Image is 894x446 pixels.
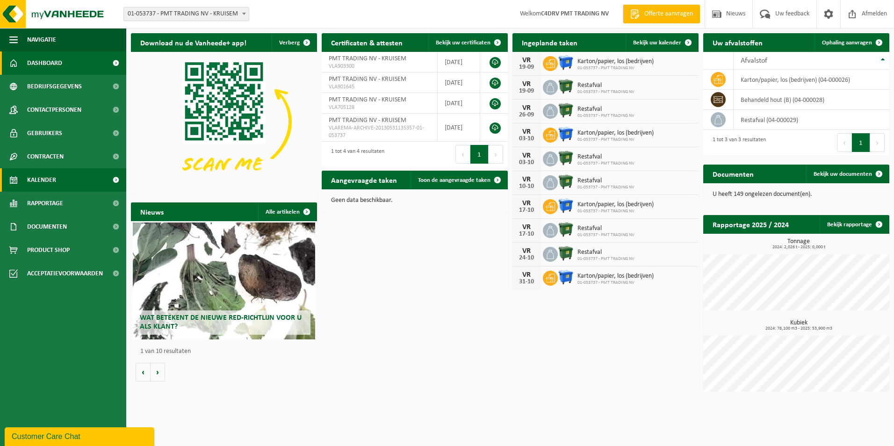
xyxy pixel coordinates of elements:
[517,255,536,261] div: 24-10
[517,279,536,285] div: 31-10
[438,93,480,114] td: [DATE]
[517,88,536,94] div: 19-09
[131,52,317,192] img: Download de VHEPlus App
[577,106,634,113] span: Restafval
[558,222,574,237] img: WB-1100-HPE-GN-01
[517,136,536,142] div: 03-10
[577,58,654,65] span: Karton/papier, los (bedrijven)
[558,55,574,71] img: WB-1100-HPE-BE-01
[517,128,536,136] div: VR
[577,225,634,232] span: Restafval
[734,110,889,130] td: restafval (04-000029)
[438,52,480,72] td: [DATE]
[329,76,406,83] span: PMT TRADING NV - KRUISEM
[329,96,406,103] span: PMT TRADING NV - KRUISEM
[329,63,430,70] span: VLA903300
[428,33,507,52] a: Bekijk uw certificaten
[27,145,64,168] span: Contracten
[577,137,654,143] span: 01-053737 - PMT TRADING NV
[820,215,888,234] a: Bekijk rapportage
[517,57,536,64] div: VR
[151,363,165,381] button: Volgende
[329,104,430,111] span: VLA705128
[517,231,536,237] div: 17-10
[577,185,634,190] span: 01-053737 - PMT TRADING NV
[124,7,249,21] span: 01-053737 - PMT TRADING NV - KRUISEM
[815,33,888,52] a: Ophaling aanvragen
[558,150,574,166] img: WB-1100-HPE-GN-01
[734,70,889,90] td: karton/papier, los (bedrijven) (04-000026)
[703,215,798,233] h2: Rapportage 2025 / 2024
[558,245,574,261] img: WB-1100-HPE-GN-01
[623,5,700,23] a: Offerte aanvragen
[558,198,574,214] img: WB-1100-HPE-BE-01
[713,191,880,198] p: U heeft 149 ongelezen document(en).
[633,40,681,46] span: Bekijk uw kalender
[27,215,67,238] span: Documenten
[131,33,256,51] h2: Download nu de Vanheede+ app!
[27,122,62,145] span: Gebruikers
[708,245,889,250] span: 2024: 2,026 t - 2025: 0,000 t
[329,83,430,91] span: VLA901645
[708,132,766,153] div: 1 tot 3 van 3 resultaten
[517,247,536,255] div: VR
[837,133,852,152] button: Previous
[272,33,316,52] button: Verberg
[438,72,480,93] td: [DATE]
[517,152,536,159] div: VR
[558,126,574,142] img: WB-1100-HPE-BE-01
[131,202,173,221] h2: Nieuws
[517,64,536,71] div: 19-09
[517,271,536,279] div: VR
[577,129,654,137] span: Karton/papier, los (bedrijven)
[626,33,698,52] a: Bekijk uw kalender
[517,207,536,214] div: 17-10
[517,159,536,166] div: 03-10
[329,117,406,124] span: PMT TRADING NV - KRUISEM
[438,114,480,142] td: [DATE]
[870,133,885,152] button: Next
[455,145,470,164] button: Previous
[512,33,587,51] h2: Ingeplande taken
[577,249,634,256] span: Restafval
[577,113,634,119] span: 01-053737 - PMT TRADING NV
[577,232,634,238] span: 01-053737 - PMT TRADING NV
[577,280,654,286] span: 01-053737 - PMT TRADING NV
[329,55,406,62] span: PMT TRADING NV - KRUISEM
[708,326,889,331] span: 2024: 78,100 m3 - 2025: 53,900 m3
[5,425,156,446] iframe: chat widget
[322,171,406,189] h2: Aangevraagde taken
[814,171,872,177] span: Bekijk uw documenten
[27,51,62,75] span: Dashboard
[258,202,316,221] a: Alle artikelen
[577,153,634,161] span: Restafval
[326,144,384,165] div: 1 tot 4 van 4 resultaten
[517,183,536,190] div: 10-10
[558,79,574,94] img: WB-1100-HPE-GN-01
[577,82,634,89] span: Restafval
[140,348,312,355] p: 1 van 10 resultaten
[27,262,103,285] span: Acceptatievoorwaarden
[703,33,772,51] h2: Uw afvalstoffen
[436,40,490,46] span: Bekijk uw certificaten
[577,65,654,71] span: 01-053737 - PMT TRADING NV
[734,90,889,110] td: behandeld hout (B) (04-000028)
[27,98,81,122] span: Contactpersonen
[411,171,507,189] a: Toon de aangevraagde taken
[517,104,536,112] div: VR
[558,269,574,285] img: WB-1100-HPE-BE-01
[133,223,315,339] a: Wat betekent de nieuwe RED-richtlijn voor u als klant?
[322,33,412,51] h2: Certificaten & attesten
[558,102,574,118] img: WB-1100-HPE-GN-01
[577,89,634,95] span: 01-053737 - PMT TRADING NV
[489,145,503,164] button: Next
[517,112,536,118] div: 26-09
[27,28,56,51] span: Navigatie
[27,238,70,262] span: Product Shop
[517,176,536,183] div: VR
[822,40,872,46] span: Ophaling aanvragen
[27,75,82,98] span: Bedrijfsgegevens
[741,57,767,65] span: Afvalstof
[577,209,654,214] span: 01-053737 - PMT TRADING NV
